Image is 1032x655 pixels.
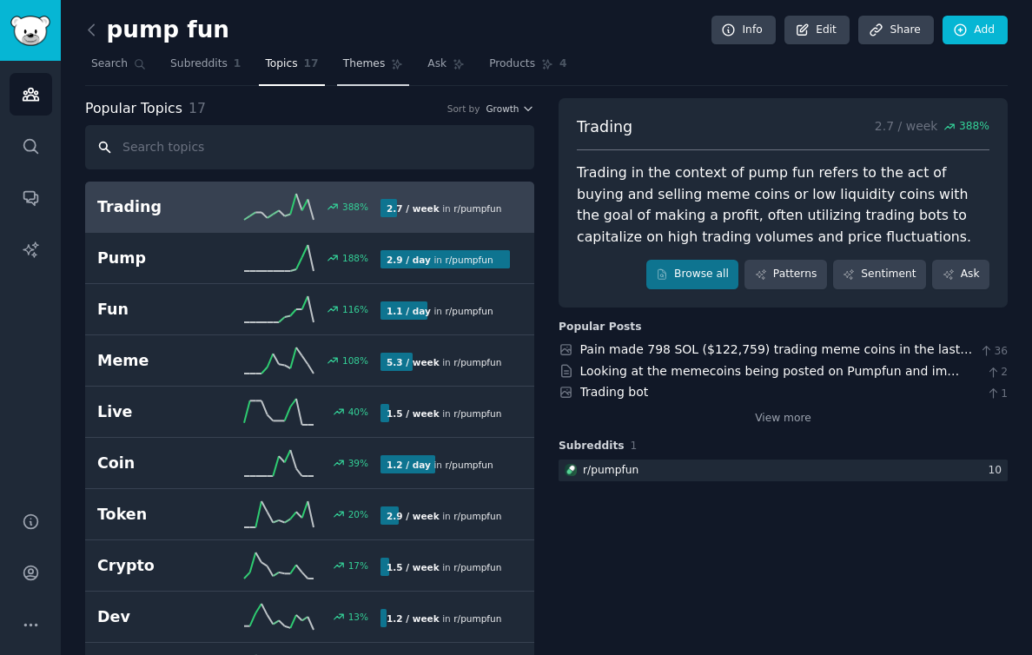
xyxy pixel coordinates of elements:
a: Pain made 798 SOL ($122,759) trading meme coins in the last 24 hours. [580,342,973,374]
span: r/ pumpfun [453,613,501,624]
b: 2.9 / week [387,511,440,521]
a: Dev13%1.2 / weekin r/pumpfun [85,592,534,643]
span: Products [489,56,535,72]
a: Share [858,16,933,45]
a: Search [85,50,152,86]
b: 2.7 / week [387,203,440,214]
span: 1 [631,440,638,452]
h2: Pump [97,248,239,269]
span: Ask [427,56,447,72]
div: in [380,353,507,371]
div: in [380,455,499,473]
span: r/ pumpfun [453,203,501,214]
div: 116 % [342,303,368,315]
span: Topics [265,56,297,72]
span: 17 [189,100,206,116]
a: Themes [337,50,410,86]
div: Trading in the context of pump fun refers to the act of buying and selling meme coins or low liqu... [577,162,989,248]
div: 40 % [348,406,368,418]
span: r/ pumpfun [445,306,493,316]
b: 2.9 / day [387,255,431,265]
div: in [380,506,507,525]
a: Live40%1.5 / weekin r/pumpfun [85,387,534,438]
a: Patterns [744,260,826,289]
div: 20 % [348,508,368,520]
b: 1.1 / day [387,306,431,316]
h2: Trading [97,196,239,218]
a: pumpfunr/pumpfun10 [559,460,1008,481]
a: Add [943,16,1008,45]
span: Growth [486,103,519,115]
h2: Coin [97,453,239,474]
span: 36 [979,344,1008,360]
span: r/ pumpfun [445,460,493,470]
span: Subreddits [170,56,228,72]
b: 1.2 / week [387,613,440,624]
span: 17 [304,56,319,72]
span: Themes [343,56,386,72]
div: 17 % [348,559,368,572]
h2: pump fun [85,17,229,44]
h2: Crypto [97,555,239,577]
a: Trading388%2.7 / weekin r/pumpfun [85,182,534,233]
a: Token20%2.9 / weekin r/pumpfun [85,489,534,540]
div: in [380,404,507,422]
div: r/ pumpfun [583,463,638,479]
b: 5.3 / week [387,357,440,367]
b: 1.5 / week [387,562,440,572]
div: 388 % [342,201,368,213]
a: Pump188%2.9 / dayin r/pumpfun [85,233,534,284]
a: View more [755,411,811,427]
a: Meme108%5.3 / weekin r/pumpfun [85,335,534,387]
a: Browse all [646,260,739,289]
div: 39 % [348,457,368,469]
div: in [380,301,499,320]
a: Edit [784,16,850,45]
h2: Fun [97,299,239,321]
div: in [380,558,507,576]
div: 13 % [348,611,368,623]
h2: Live [97,401,239,423]
span: 1 [986,387,1008,402]
a: Fun116%1.1 / dayin r/pumpfun [85,284,534,335]
div: Sort by [447,103,480,115]
div: 108 % [342,354,368,367]
span: Trading [577,116,632,138]
a: Crypto17%1.5 / weekin r/pumpfun [85,540,534,592]
button: Growth [486,103,534,115]
img: GummySearch logo [10,16,50,46]
span: Search [91,56,128,72]
a: Trading bot [580,385,649,399]
div: in [380,609,507,627]
b: 1.5 / week [387,408,440,419]
a: Topics17 [259,50,324,86]
a: Ask [421,50,471,86]
div: 188 % [342,252,368,264]
a: Info [711,16,776,45]
div: in [380,250,499,268]
a: Looking at the memecoins being posted on Pumpfun and im noticing a lot of small MC/Low liquidity ... [580,364,973,433]
h2: Dev [97,606,239,628]
span: r/ pumpfun [453,408,501,419]
span: 4 [559,56,567,72]
span: r/ pumpfun [453,562,501,572]
div: in [380,199,507,217]
a: Products4 [483,50,572,86]
h2: Meme [97,350,239,372]
img: pumpfun [565,464,577,476]
p: 2.7 / week [875,116,989,138]
b: 1.2 / day [387,460,431,470]
span: 2 [986,365,1008,380]
a: Coin39%1.2 / dayin r/pumpfun [85,438,534,489]
span: 388 % [959,119,989,135]
span: Subreddits [559,439,625,454]
a: Ask [932,260,989,289]
a: Subreddits1 [164,50,247,86]
span: r/ pumpfun [453,511,501,521]
h2: Token [97,504,239,526]
span: Popular Topics [85,98,182,120]
a: Sentiment [833,260,926,289]
span: 1 [234,56,241,72]
div: Popular Posts [559,320,642,335]
div: 10 [988,463,1008,479]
